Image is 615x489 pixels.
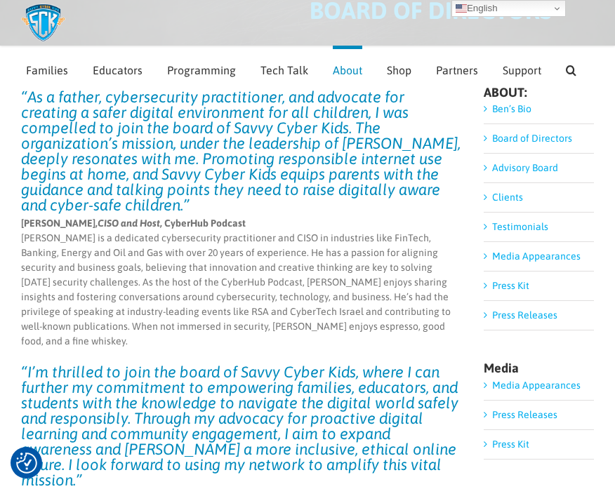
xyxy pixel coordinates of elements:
[21,88,461,214] em: “As a father, cybersecurity practitioner, and advocate for creating a safer digital environment f...
[436,46,478,91] a: Partners
[566,46,576,91] a: Search
[21,4,65,42] img: Savvy Cyber Kids Logo
[492,309,557,321] a: Press Releases
[492,162,558,173] a: Advisory Board
[98,217,160,229] em: CISO and Host
[21,363,458,489] em: “I’m thrilled to join the board of Savvy Cyber Kids, where I can further my commitment to empower...
[484,362,594,375] h4: Media
[26,65,68,76] span: Families
[260,65,308,76] span: Tech Talk
[436,65,478,76] span: Partners
[503,65,541,76] span: Support
[492,221,548,232] a: Testimonials
[387,46,411,91] a: Shop
[333,65,362,76] span: About
[456,3,467,14] img: en
[492,380,581,391] a: Media Appearances
[492,280,529,291] a: Press Kit
[26,46,68,91] a: Families
[26,46,594,91] nav: Main Menu
[260,46,308,91] a: Tech Talk
[93,46,143,91] a: Educators
[484,86,594,99] h4: ABOUT:
[492,438,529,450] a: Press Kit
[167,46,236,91] a: Programming
[21,216,461,349] p: [PERSON_NAME] is a dedicated cybersecurity practitioner and CISO in industries like FinTech, Bank...
[492,409,557,420] a: Press Releases
[492,133,572,144] a: Board of Directors
[16,453,37,474] img: Revisit consent button
[492,103,531,114] a: Ben’s Bio
[16,453,37,474] button: Consent Preferences
[93,65,143,76] span: Educators
[333,46,362,91] a: About
[167,65,236,76] span: Programming
[503,46,541,91] a: Support
[492,192,523,203] a: Clients
[387,65,411,76] span: Shop
[21,217,246,229] strong: [PERSON_NAME], , CyberHub Podcast
[492,250,581,262] a: Media Appearances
